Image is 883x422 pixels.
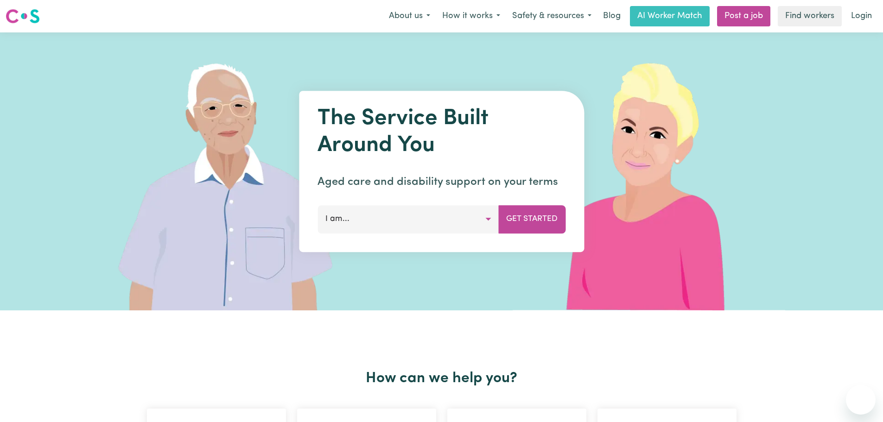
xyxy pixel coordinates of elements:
a: Careseekers logo [6,6,40,27]
button: Get Started [498,205,565,233]
button: Safety & resources [506,6,597,26]
a: Post a job [717,6,770,26]
button: About us [383,6,436,26]
p: Aged care and disability support on your terms [318,174,565,190]
a: Login [845,6,877,26]
a: Blog [597,6,626,26]
a: Find workers [778,6,842,26]
button: How it works [436,6,506,26]
iframe: Button to launch messaging window [846,385,876,415]
img: Careseekers logo [6,8,40,25]
h2: How can we help you? [141,370,742,387]
h1: The Service Built Around You [318,106,565,159]
a: AI Worker Match [630,6,710,26]
button: I am... [318,205,499,233]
